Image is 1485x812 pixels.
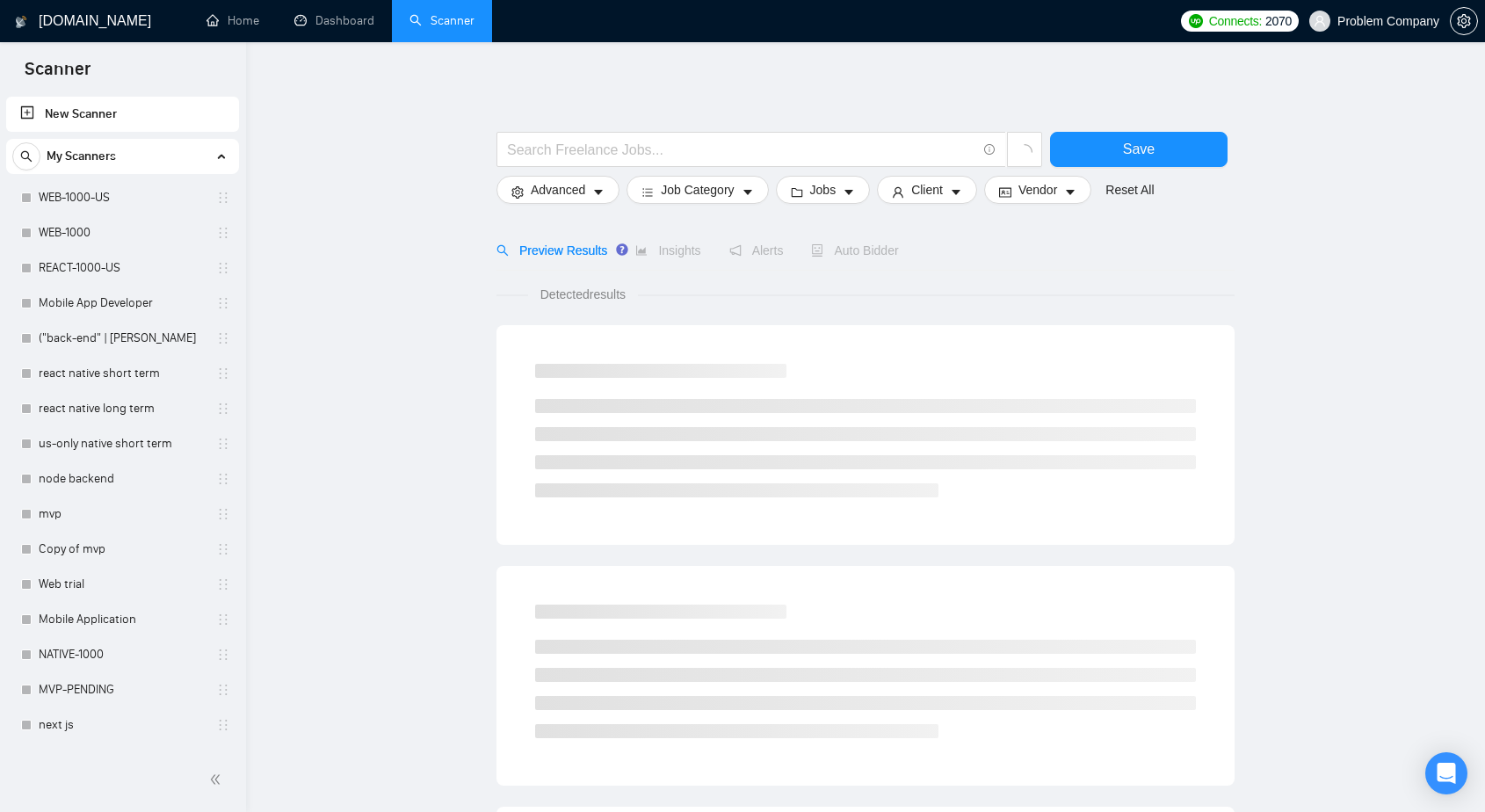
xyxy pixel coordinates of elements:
[911,180,943,199] span: Client
[39,215,206,250] a: WEB-1000
[216,648,230,662] span: holder
[216,718,230,732] span: holder
[1018,180,1057,199] span: Vendor
[20,97,225,132] a: New Scanner
[47,139,116,174] span: My Scanners
[13,150,40,163] span: search
[1064,185,1076,199] span: caret-down
[950,185,962,199] span: caret-down
[39,602,206,637] a: Mobile Application
[641,185,654,199] span: bars
[11,56,105,93] span: Scanner
[511,185,524,199] span: setting
[1189,14,1203,28] img: upwork-logo.png
[216,191,230,205] span: holder
[39,321,206,356] a: ("back-end" | [PERSON_NAME]
[811,243,898,257] span: Auto Bidder
[39,391,206,426] a: react native long term
[216,437,230,451] span: holder
[39,637,206,672] a: NATIVE-1000
[1209,11,1262,31] span: Connects:
[39,250,206,286] a: REACT-1000-US
[39,497,206,532] a: mvp
[216,261,230,275] span: holder
[216,613,230,627] span: holder
[12,142,40,170] button: search
[39,286,206,321] a: Mobile App Developer
[216,366,230,381] span: holder
[528,285,638,304] span: Detected results
[635,243,700,257] span: Insights
[984,144,996,156] span: info-circle
[742,185,754,199] span: caret-down
[496,243,607,257] span: Preview Results
[15,8,27,36] img: logo
[216,331,230,345] span: holder
[209,771,227,788] span: double-left
[1265,11,1292,31] span: 2070
[39,672,206,707] a: MVP-PENDING
[1105,180,1154,199] a: Reset All
[1314,15,1326,27] span: user
[811,244,823,257] span: robot
[892,185,904,199] span: user
[216,296,230,310] span: holder
[627,176,768,204] button: barsJob Categorycaret-down
[1425,752,1467,794] div: Open Intercom Messenger
[1451,14,1477,28] span: setting
[1123,138,1155,160] span: Save
[216,226,230,240] span: holder
[661,180,734,199] span: Job Category
[791,185,803,199] span: folder
[216,577,230,591] span: holder
[6,97,239,132] li: New Scanner
[531,180,585,199] span: Advanced
[592,185,605,199] span: caret-down
[294,13,374,28] a: dashboardDashboard
[39,707,206,743] a: next js
[216,507,230,521] span: holder
[39,426,206,461] a: us-only native short term
[39,567,206,602] a: Web trial
[999,185,1011,199] span: idcard
[635,244,648,257] span: area-chart
[776,176,871,204] button: folderJobscaret-down
[39,743,206,778] a: typescript trial
[729,244,742,257] span: notification
[39,180,206,215] a: WEB-1000-US
[206,13,259,28] a: homeHome
[810,180,837,199] span: Jobs
[877,176,977,204] button: userClientcaret-down
[614,242,630,257] div: Tooltip anchor
[39,356,206,391] a: react native short term
[39,461,206,497] a: node backend
[1050,132,1228,167] button: Save
[216,402,230,416] span: holder
[729,243,784,257] span: Alerts
[216,683,230,697] span: holder
[1450,7,1478,35] button: setting
[1017,144,1032,160] span: loading
[496,176,619,204] button: settingAdvancedcaret-down
[496,244,509,257] span: search
[507,139,976,161] input: Search Freelance Jobs...
[216,542,230,556] span: holder
[1450,14,1478,28] a: setting
[984,176,1091,204] button: idcardVendorcaret-down
[409,13,474,28] a: searchScanner
[843,185,855,199] span: caret-down
[39,532,206,567] a: Copy of mvp
[216,472,230,486] span: holder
